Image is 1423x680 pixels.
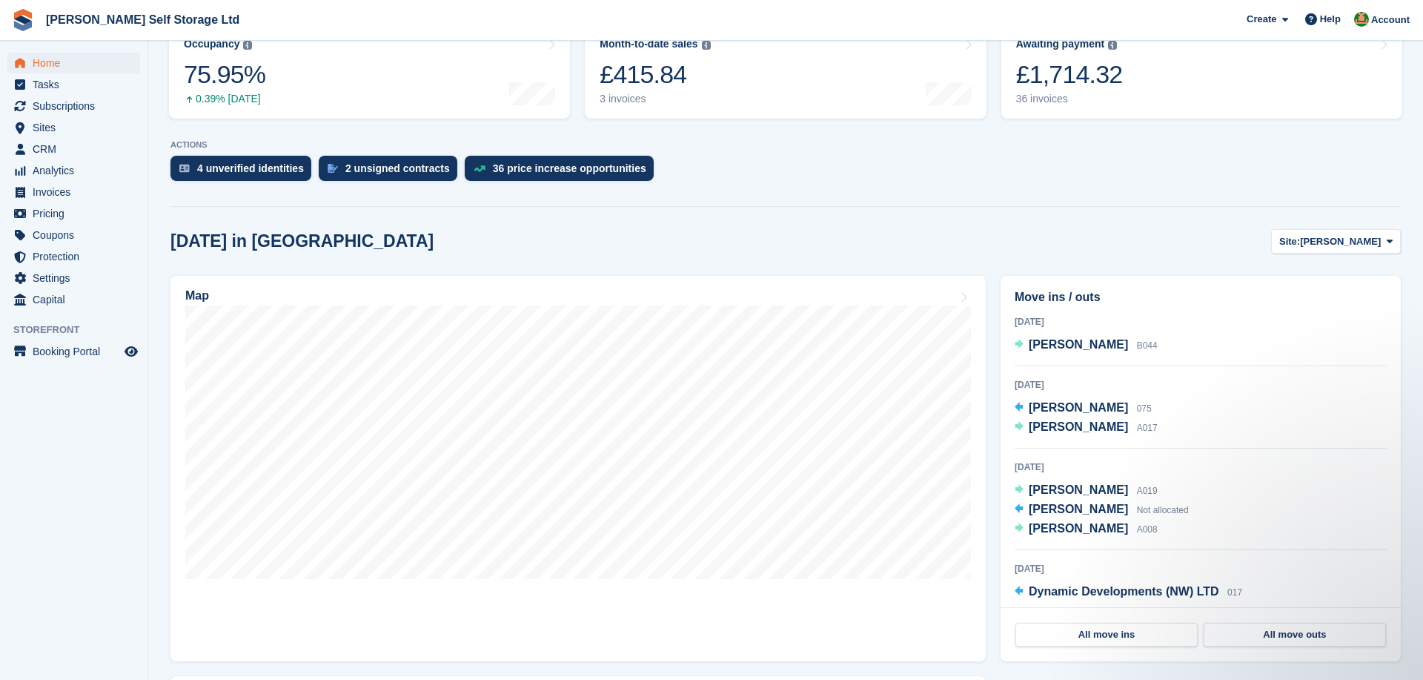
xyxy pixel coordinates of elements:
[1279,234,1300,249] span: Site:
[1137,423,1158,433] span: A017
[1015,418,1158,438] a: [PERSON_NAME] A017
[1227,587,1242,598] span: 017
[1137,524,1158,535] span: A008
[1029,401,1128,414] span: [PERSON_NAME]
[1015,399,1152,418] a: [PERSON_NAME] 075
[1204,623,1386,647] a: All move outs
[1320,12,1341,27] span: Help
[33,341,122,362] span: Booking Portal
[1015,583,1242,602] a: Dynamic Developments (NW) LTD 017
[7,96,140,116] a: menu
[170,156,319,188] a: 4 unverified identities
[33,289,122,310] span: Capital
[1016,93,1123,105] div: 36 invoices
[1015,501,1189,520] a: [PERSON_NAME] Not allocated
[33,160,122,181] span: Analytics
[170,231,434,251] h2: [DATE] in [GEOGRAPHIC_DATA]
[122,343,140,360] a: Preview store
[179,164,190,173] img: verify_identity-adf6edd0f0f0b5bbfe63781bf79b02c33cf7c696d77639b501bdc392416b5a36.svg
[1029,338,1128,351] span: [PERSON_NAME]
[1247,12,1276,27] span: Create
[1029,483,1128,496] span: [PERSON_NAME]
[33,246,122,267] span: Protection
[1371,13,1410,27] span: Account
[1029,503,1128,515] span: [PERSON_NAME]
[1137,403,1152,414] span: 075
[170,276,986,661] a: Map
[7,225,140,245] a: menu
[1137,486,1158,496] span: A019
[1029,522,1128,535] span: [PERSON_NAME]
[7,182,140,202] a: menu
[33,182,122,202] span: Invoices
[600,59,710,90] div: £415.84
[702,41,711,50] img: icon-info-grey-7440780725fd019a000dd9b08b2336e03edf1995a4989e88bcd33f0948082b44.svg
[184,38,239,50] div: Occupancy
[1029,420,1128,433] span: [PERSON_NAME]
[33,74,122,95] span: Tasks
[1029,585,1219,598] span: Dynamic Developments (NW) LTD
[12,9,34,31] img: stora-icon-8386f47178a22dfd0bd8f6a31ec36ba5ce8667c1dd55bd0f319d3a0aa187defe.svg
[1015,461,1387,474] div: [DATE]
[33,53,122,73] span: Home
[1137,340,1158,351] span: B044
[1271,229,1401,254] button: Site: [PERSON_NAME]
[7,139,140,159] a: menu
[1015,378,1387,392] div: [DATE]
[170,140,1401,150] p: ACTIONS
[7,117,140,138] a: menu
[1016,38,1105,50] div: Awaiting payment
[33,268,122,288] span: Settings
[1015,336,1158,355] a: [PERSON_NAME] B044
[7,289,140,310] a: menu
[1001,24,1402,119] a: Awaiting payment £1,714.32 36 invoices
[1015,288,1387,306] h2: Move ins / outs
[465,156,661,188] a: 36 price increase opportunities
[184,93,265,105] div: 0.39% [DATE]
[1015,623,1198,647] a: All move ins
[1354,12,1369,27] img: Joshua Wild
[493,162,646,174] div: 36 price increase opportunities
[7,203,140,224] a: menu
[33,139,122,159] span: CRM
[7,246,140,267] a: menu
[1300,234,1381,249] span: [PERSON_NAME]
[33,117,122,138] span: Sites
[7,53,140,73] a: menu
[1015,562,1387,575] div: [DATE]
[185,289,209,303] h2: Map
[600,93,710,105] div: 3 invoices
[1016,59,1123,90] div: £1,714.32
[585,24,986,119] a: Month-to-date sales £415.84 3 invoices
[40,7,245,32] a: [PERSON_NAME] Self Storage Ltd
[33,96,122,116] span: Subscriptions
[1015,315,1387,329] div: [DATE]
[1108,41,1117,50] img: icon-info-grey-7440780725fd019a000dd9b08b2336e03edf1995a4989e88bcd33f0948082b44.svg
[184,59,265,90] div: 75.95%
[33,203,122,224] span: Pricing
[1015,520,1158,539] a: [PERSON_NAME] A008
[328,164,338,173] img: contract_signature_icon-13c848040528278c33f63329250d36e43548de30e8caae1d1a13099fd9432cc5.svg
[169,24,570,119] a: Occupancy 75.95% 0.39% [DATE]
[319,156,465,188] a: 2 unsigned contracts
[345,162,450,174] div: 2 unsigned contracts
[7,268,140,288] a: menu
[600,38,697,50] div: Month-to-date sales
[197,162,304,174] div: 4 unverified identities
[13,323,147,337] span: Storefront
[7,74,140,95] a: menu
[33,225,122,245] span: Coupons
[474,165,485,172] img: price_increase_opportunities-93ffe204e8149a01c8c9dc8f82e8f89637d9d84a8eef4429ea346261dce0b2c0.svg
[1015,481,1158,501] a: [PERSON_NAME] A019
[1137,505,1189,515] span: Not allocated
[7,160,140,181] a: menu
[243,41,252,50] img: icon-info-grey-7440780725fd019a000dd9b08b2336e03edf1995a4989e88bcd33f0948082b44.svg
[7,341,140,362] a: menu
